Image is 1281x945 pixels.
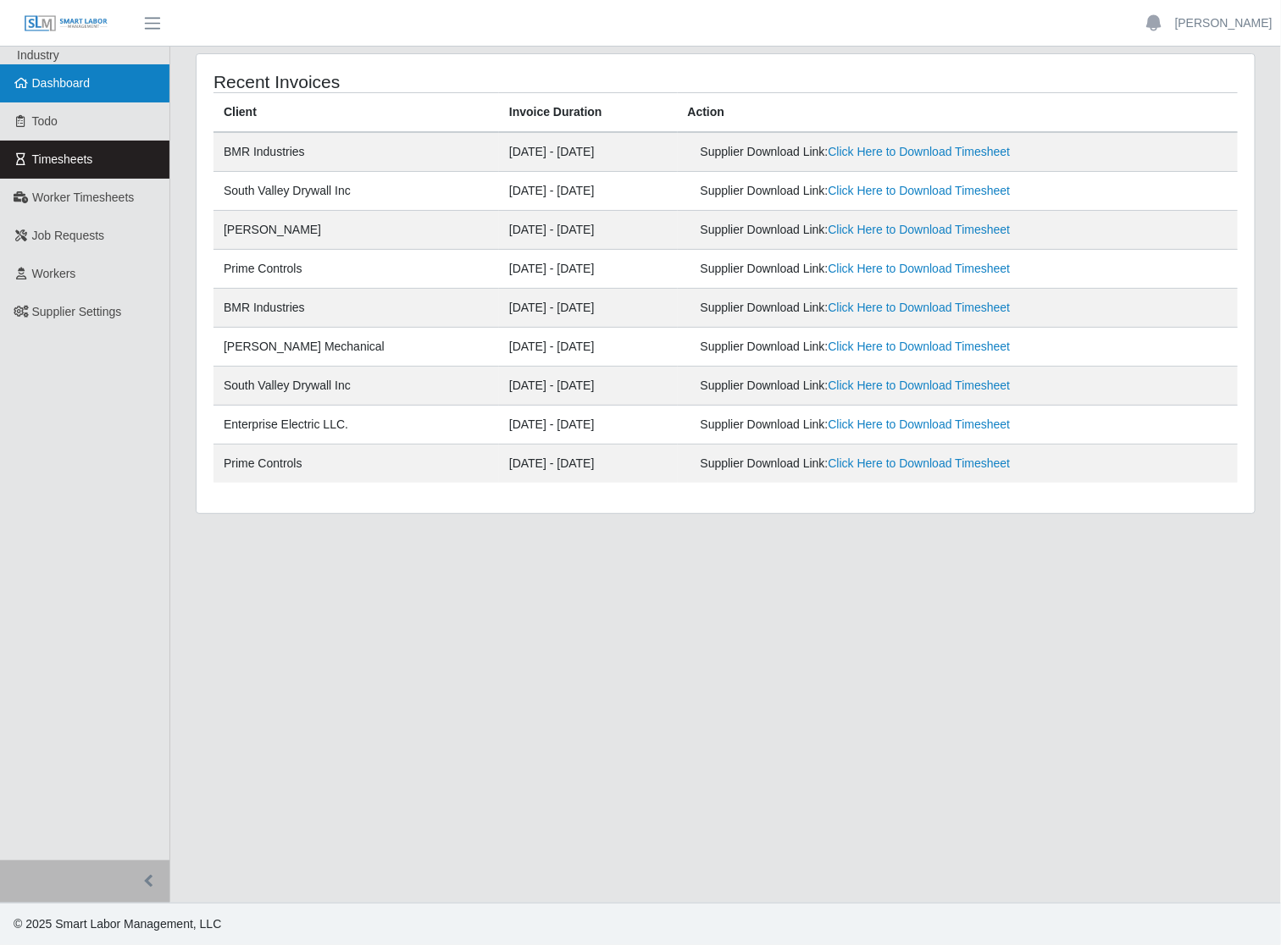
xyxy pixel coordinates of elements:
[701,221,1035,239] div: Supplier Download Link:
[499,367,678,406] td: [DATE] - [DATE]
[32,114,58,128] span: Todo
[32,267,76,280] span: Workers
[213,211,499,250] td: [PERSON_NAME]
[213,289,499,328] td: BMR Industries
[32,76,91,90] span: Dashboard
[701,338,1035,356] div: Supplier Download Link:
[829,223,1011,236] a: Click Here to Download Timesheet
[32,152,93,166] span: Timesheets
[1175,14,1273,32] a: [PERSON_NAME]
[829,184,1011,197] a: Click Here to Download Timesheet
[499,93,678,133] th: Invoice Duration
[829,456,1011,470] a: Click Here to Download Timesheet
[213,71,625,92] h4: Recent Invoices
[499,445,678,484] td: [DATE] - [DATE]
[213,445,499,484] td: Prime Controls
[829,145,1011,158] a: Click Here to Download Timesheet
[499,289,678,328] td: [DATE] - [DATE]
[701,455,1035,472] div: Supplier Download Link:
[701,260,1035,278] div: Supplier Download Link:
[499,328,678,367] td: [DATE] - [DATE]
[701,377,1035,395] div: Supplier Download Link:
[17,48,59,62] span: Industry
[32,305,122,318] span: Supplier Settings
[32,229,105,242] span: Job Requests
[829,340,1011,353] a: Click Here to Download Timesheet
[213,250,499,289] td: Prime Controls
[499,172,678,211] td: [DATE] - [DATE]
[499,406,678,445] td: [DATE] - [DATE]
[701,143,1035,161] div: Supplier Download Link:
[213,93,499,133] th: Client
[499,250,678,289] td: [DATE] - [DATE]
[213,172,499,211] td: South Valley Drywall Inc
[829,417,1011,431] a: Click Here to Download Timesheet
[678,93,1238,133] th: Action
[213,132,499,172] td: BMR Industries
[213,367,499,406] td: South Valley Drywall Inc
[213,328,499,367] td: [PERSON_NAME] Mechanical
[14,917,221,931] span: © 2025 Smart Labor Management, LLC
[24,14,108,33] img: SLM Logo
[829,262,1011,275] a: Click Here to Download Timesheet
[701,299,1035,317] div: Supplier Download Link:
[701,182,1035,200] div: Supplier Download Link:
[701,416,1035,434] div: Supplier Download Link:
[32,191,134,204] span: Worker Timesheets
[499,132,678,172] td: [DATE] - [DATE]
[499,211,678,250] td: [DATE] - [DATE]
[829,379,1011,392] a: Click Here to Download Timesheet
[213,406,499,445] td: Enterprise Electric LLC.
[829,301,1011,314] a: Click Here to Download Timesheet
